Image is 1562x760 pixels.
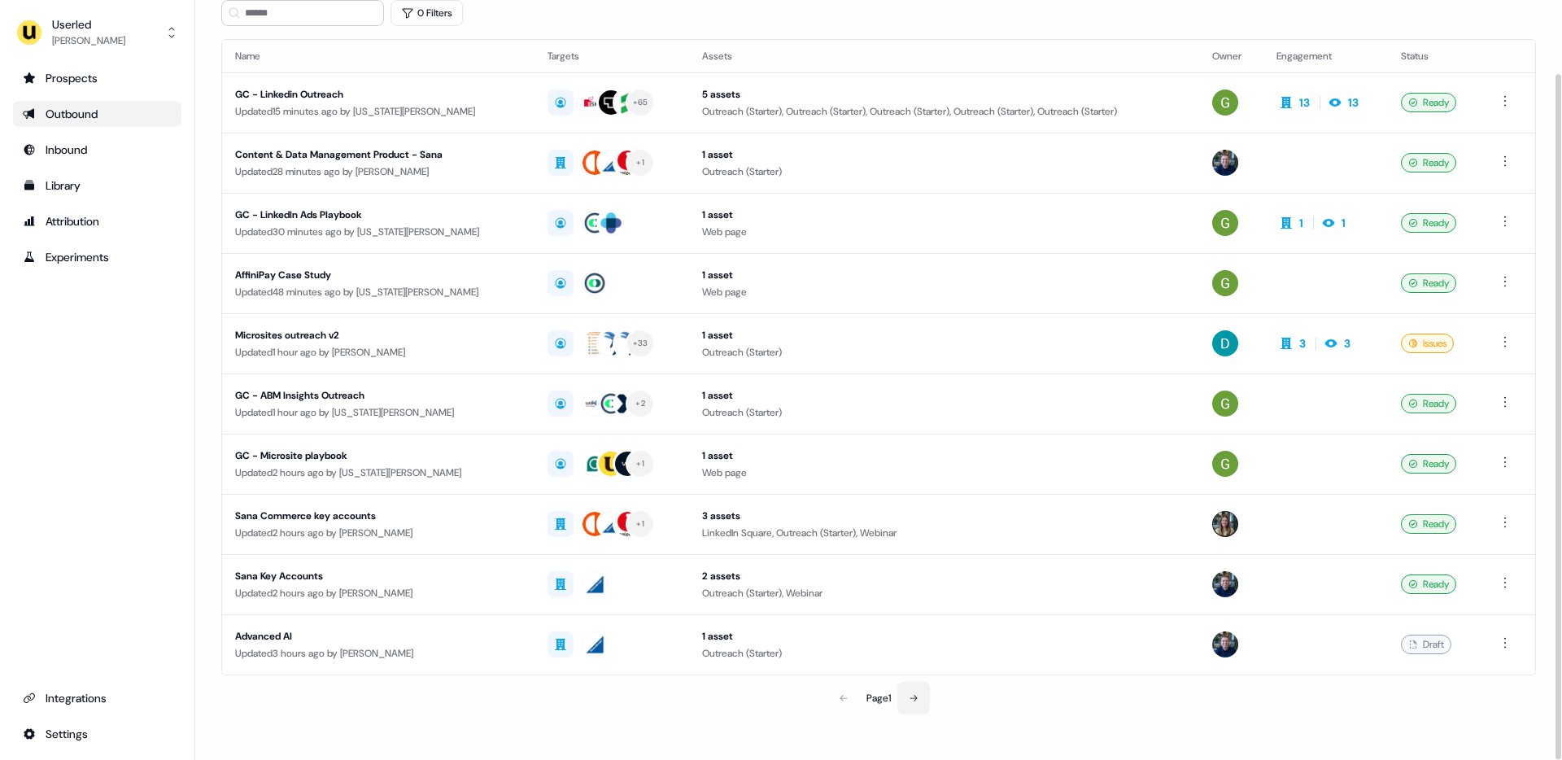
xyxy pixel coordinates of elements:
div: Experiments [23,249,172,265]
div: Outreach (Starter) [702,164,1186,180]
div: Outreach (Starter) [702,404,1186,421]
div: Updated 48 minutes ago by [US_STATE][PERSON_NAME] [235,284,521,300]
button: Userled[PERSON_NAME] [13,13,181,52]
div: Updated 1 hour ago by [US_STATE][PERSON_NAME] [235,404,521,421]
div: Inbound [23,142,172,158]
img: Georgia [1212,391,1238,417]
img: David [1212,330,1238,356]
div: 1 asset [702,448,1186,464]
div: Draft [1401,635,1451,654]
div: 2 assets [702,568,1186,584]
div: Outreach (Starter) [702,645,1186,662]
div: 1 asset [702,267,1186,283]
div: 3 [1344,335,1350,352]
img: Georgia [1212,90,1238,116]
a: Go to Inbound [13,137,181,163]
div: Updated 2 hours ago by [US_STATE][PERSON_NAME] [235,465,521,481]
div: GC - ABM Insights Outreach [235,387,521,404]
th: Engagement [1263,40,1389,72]
div: Issues [1401,334,1454,353]
div: Updated 30 minutes ago by [US_STATE][PERSON_NAME] [235,224,521,240]
a: Go to outbound experience [13,101,181,127]
div: + 33 [633,336,648,351]
div: 1 asset [702,327,1186,343]
div: Sana Key Accounts [235,568,521,584]
div: Ready [1401,514,1456,534]
div: Attribution [23,213,172,229]
div: Outreach (Starter), Outreach (Starter), Outreach (Starter), Outreach (Starter), Outreach (Starter) [702,103,1186,120]
div: Updated 15 minutes ago by [US_STATE][PERSON_NAME] [235,103,521,120]
div: Web page [702,465,1186,481]
th: Owner [1199,40,1263,72]
div: GC - Linkedin Outreach [235,86,521,103]
div: 5 assets [702,86,1186,103]
div: + 65 [633,95,648,110]
img: James [1212,631,1238,657]
div: + 1 [636,456,644,471]
div: Ready [1401,153,1456,173]
a: Go to integrations [13,721,181,747]
img: James [1212,571,1238,597]
div: 1 asset [702,146,1186,163]
div: Page 1 [866,690,891,706]
div: Outreach (Starter) [702,344,1186,360]
div: 1 [1342,215,1346,231]
div: Ready [1401,454,1456,474]
div: Outreach (Starter), Webinar [702,585,1186,601]
div: Ready [1401,574,1456,594]
div: GC - LinkedIn Ads Playbook [235,207,521,223]
a: Go to templates [13,173,181,199]
div: + 1 [636,517,644,531]
a: Go to experiments [13,244,181,270]
div: Sana Commerce key accounts [235,508,521,524]
div: Outbound [23,106,172,122]
th: Assets [689,40,1199,72]
div: 1 asset [702,628,1186,644]
div: [PERSON_NAME] [52,33,125,49]
a: Go to attribution [13,208,181,234]
div: Ready [1401,213,1456,233]
div: Ready [1401,273,1456,293]
div: 13 [1348,94,1359,111]
div: Updated 1 hour ago by [PERSON_NAME] [235,344,521,360]
div: Settings [23,726,172,742]
a: Go to integrations [13,685,181,711]
div: GC - Microsite playbook [235,448,521,464]
div: Web page [702,224,1186,240]
img: Georgia [1212,270,1238,296]
th: Name [222,40,534,72]
div: Advanced AI [235,628,521,644]
a: Go to prospects [13,65,181,91]
div: Userled [52,16,125,33]
div: Ready [1401,93,1456,112]
div: LinkedIn Square, Outreach (Starter), Webinar [702,525,1186,541]
div: Microsites outreach v2 [235,327,521,343]
div: 1 [1299,215,1303,231]
img: Georgia [1212,210,1238,236]
img: James [1212,150,1238,176]
div: Library [23,177,172,194]
div: Updated 2 hours ago by [PERSON_NAME] [235,525,521,541]
div: + 2 [635,396,645,411]
div: 3 [1299,335,1306,352]
div: Updated 3 hours ago by [PERSON_NAME] [235,645,521,662]
div: 1 asset [702,207,1186,223]
div: Ready [1401,394,1456,413]
div: + 1 [636,155,644,170]
div: Updated 2 hours ago by [PERSON_NAME] [235,585,521,601]
div: Web page [702,284,1186,300]
div: 3 assets [702,508,1186,524]
img: Charlotte [1212,511,1238,537]
div: 1 asset [702,387,1186,404]
div: Content & Data Management Product - Sana [235,146,521,163]
div: Prospects [23,70,172,86]
div: 13 [1299,94,1310,111]
div: AffiniPay Case Study [235,267,521,283]
img: Georgia [1212,451,1238,477]
div: Updated 28 minutes ago by [PERSON_NAME] [235,164,521,180]
div: Integrations [23,690,172,706]
th: Targets [534,40,689,72]
th: Status [1388,40,1482,72]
